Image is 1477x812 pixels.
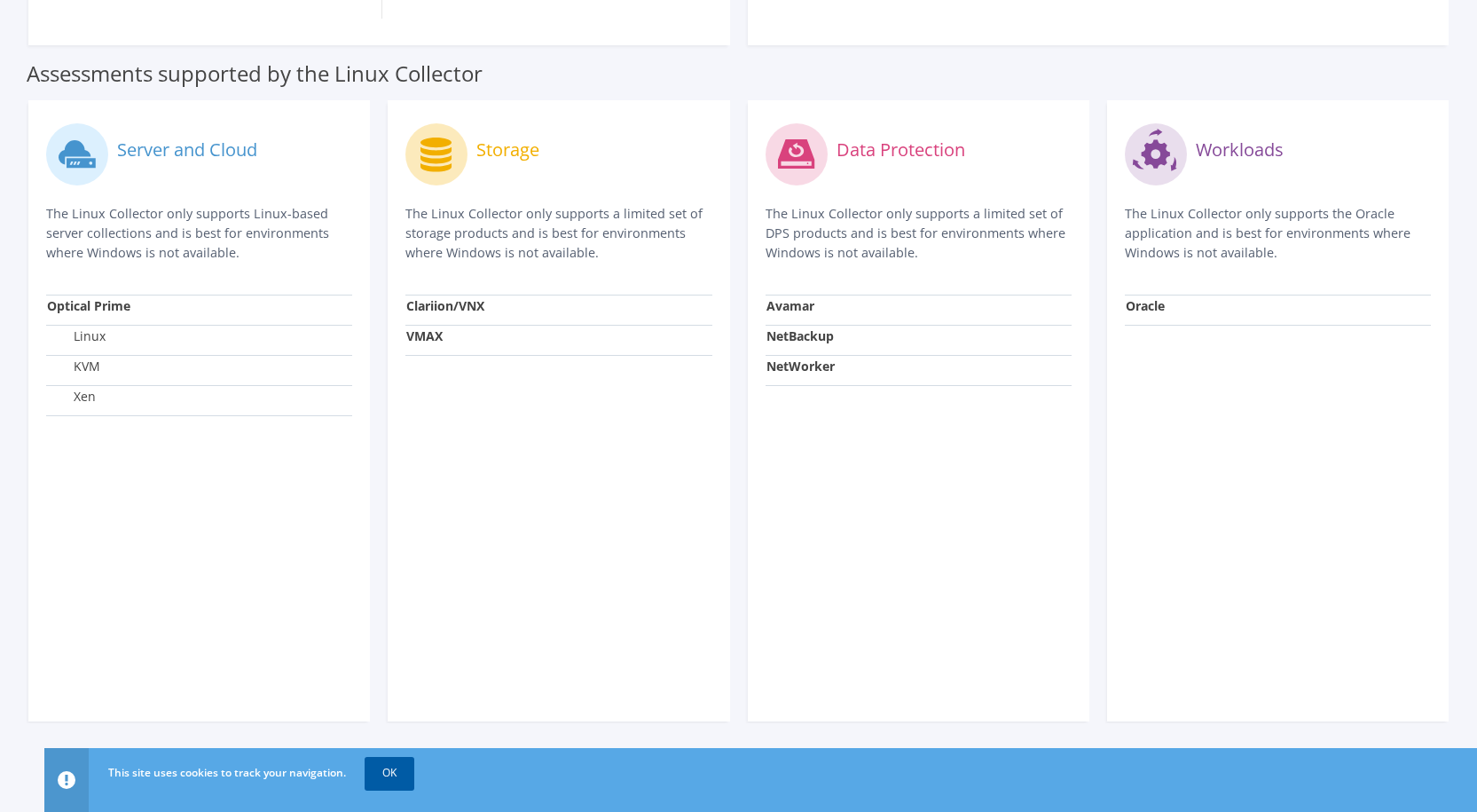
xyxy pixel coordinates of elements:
strong: VMAX [406,327,443,344]
p: The Linux Collector only supports a limited set of DPS products and is best for environments wher... [766,204,1072,263]
label: Storage [476,141,539,159]
p: The Linux Collector only supports Linux-based server collections and is best for environments whe... [46,204,352,263]
strong: Avamar [766,297,814,314]
a: OK [365,757,414,789]
p: The Linux Collector only supports the Oracle application and is best for environments where Windo... [1125,204,1431,263]
label: Server and Cloud [117,141,257,159]
label: Workloads [1196,141,1284,159]
strong: NetBackup [766,327,834,344]
label: Linux [47,327,106,345]
span: This site uses cookies to track your navigation. [108,765,346,780]
p: The Linux Collector only supports a limited set of storage products and is best for environments ... [405,204,711,263]
strong: Oracle [1126,297,1165,314]
strong: Clariion/VNX [406,297,484,314]
strong: Optical Prime [47,297,130,314]
label: KVM [47,358,100,375]
label: Assessments supported by the Linux Collector [27,65,483,83]
label: Xen [47,388,96,406]
label: Data Protection [837,141,965,159]
strong: NetWorker [766,358,835,374]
